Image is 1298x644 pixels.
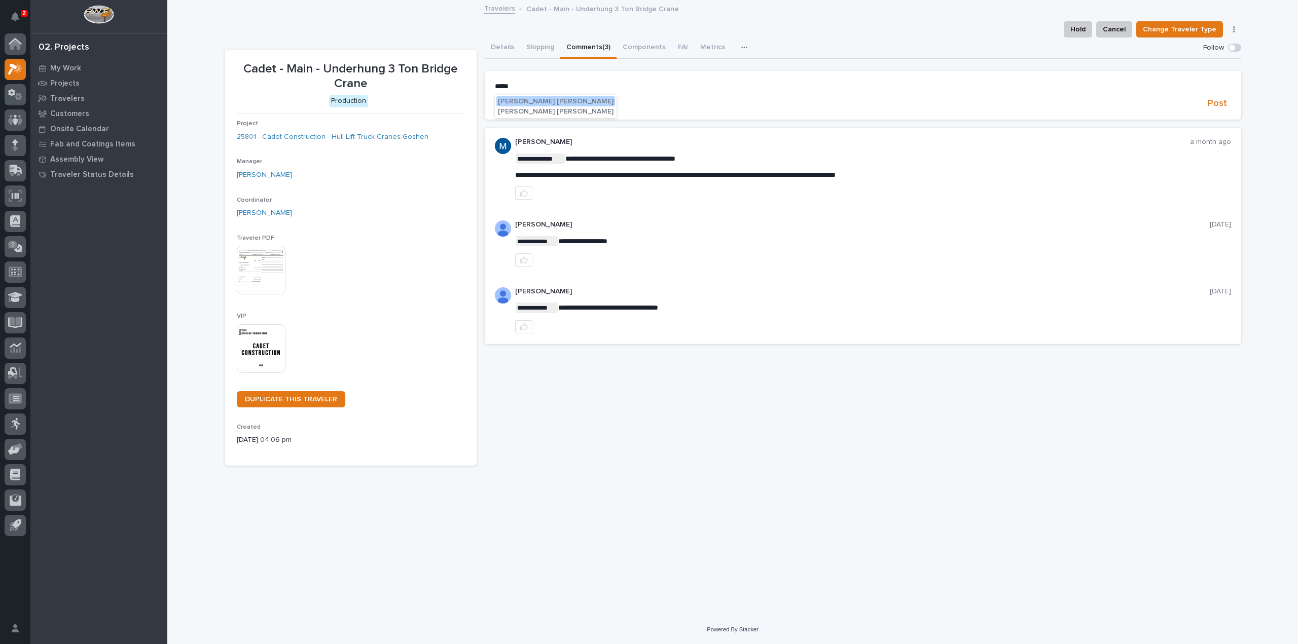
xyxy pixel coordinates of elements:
p: Traveler Status Details [50,170,134,179]
p: [PERSON_NAME] [515,220,1210,229]
p: Projects [50,79,80,88]
button: Hold [1064,21,1092,37]
a: Travelers [30,91,167,106]
img: ACg8ocIvjV8JvZpAypjhyiWMpaojd8dqkqUuCyfg92_2FdJdOC49qw=s96-c [495,138,511,154]
span: Created [237,424,261,430]
a: DUPLICATE THIS TRAVELER [237,391,345,407]
span: [PERSON_NAME] [PERSON_NAME] [498,108,614,115]
div: Notifications2 [13,12,26,28]
a: Fab and Coatings Items [30,136,167,151]
span: Cancel [1103,23,1126,35]
button: like this post [515,253,532,267]
button: FAI [672,37,694,59]
a: 25801 - Cadet Construction - Hull Lift Truck Cranes Goshen [237,132,428,142]
button: Comments (3) [560,37,617,59]
span: Manager [237,159,262,165]
p: Follow [1203,44,1224,52]
p: [DATE] 04:06 pm [237,435,464,445]
p: [DATE] [1210,220,1231,229]
button: [PERSON_NAME] [PERSON_NAME] [496,96,615,106]
button: Post [1204,98,1231,109]
a: Projects [30,75,167,91]
p: Customers [50,109,89,119]
button: Shipping [520,37,560,59]
img: AOh14GjSnsZhInYMAl2VIng-st1Md8In0uqDMk7tOoQNx6CrVl7ct0jB5IZFYVrQT5QA0cOuF6lsKrjh3sjyefAjBh-eRxfSk... [495,287,511,304]
span: VIP [237,313,246,319]
button: like this post [515,186,532,200]
span: Change Traveler Type [1143,23,1216,35]
a: Customers [30,106,167,121]
button: Notifications [5,6,26,27]
p: My Work [50,64,81,73]
a: Onsite Calendar [30,121,167,136]
span: Hold [1070,23,1086,35]
p: 2 [22,10,26,17]
a: Traveler Status Details [30,167,167,182]
span: Project [237,121,258,127]
p: [PERSON_NAME] [515,287,1210,296]
p: Fab and Coatings Items [50,140,135,149]
img: AOh14GjSnsZhInYMAl2VIng-st1Md8In0uqDMk7tOoQNx6CrVl7ct0jB5IZFYVrQT5QA0cOuF6lsKrjh3sjyefAjBh-eRxfSk... [495,220,511,237]
button: like this post [515,320,532,333]
p: Cadet - Main - Underhung 3 Ton Bridge Crane [526,3,679,14]
img: Workspace Logo [84,5,114,24]
button: [PERSON_NAME] [PERSON_NAME] [496,106,615,117]
a: Powered By Stacker [707,626,758,632]
button: Change Traveler Type [1136,21,1223,37]
p: Assembly View [50,155,103,164]
span: Traveler PDF [237,235,274,241]
span: Coordinator [237,197,272,203]
a: Travelers [484,2,515,14]
p: Cadet - Main - Underhung 3 Ton Bridge Crane [237,62,464,91]
a: Assembly View [30,151,167,167]
button: Cancel [1096,21,1132,37]
span: Post [1208,98,1227,109]
span: DUPLICATE THIS TRAVELER [245,396,337,403]
button: Details [485,37,520,59]
p: a month ago [1190,138,1231,146]
button: Components [617,37,672,59]
p: [PERSON_NAME] [515,138,1190,146]
button: Metrics [694,37,731,59]
div: Production [329,95,368,107]
p: [DATE] [1210,287,1231,296]
p: Travelers [50,94,85,103]
span: [PERSON_NAME] [PERSON_NAME] [498,98,614,105]
a: My Work [30,60,167,75]
a: [PERSON_NAME] [237,170,292,180]
a: [PERSON_NAME] [237,208,292,218]
p: Onsite Calendar [50,125,109,134]
div: 02. Projects [39,42,89,53]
